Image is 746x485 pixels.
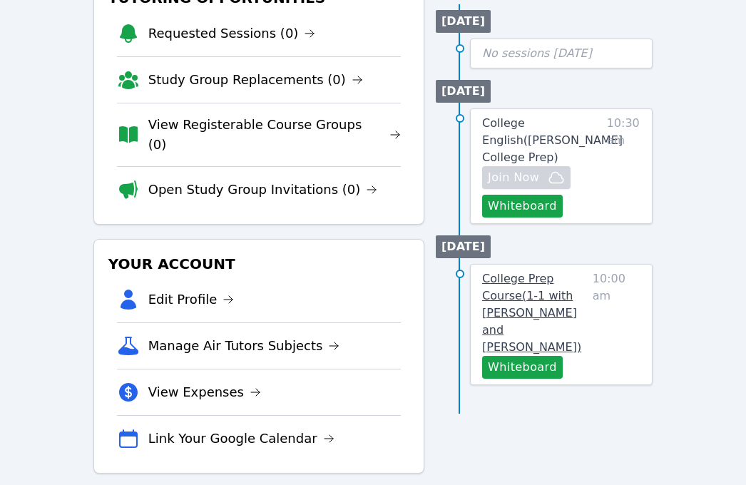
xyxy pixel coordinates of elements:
a: College Prep Course(1-1 with [PERSON_NAME] and [PERSON_NAME]) [482,270,587,356]
a: View Registerable Course Groups (0) [148,115,401,155]
span: 10:00 am [593,270,640,379]
h3: Your Account [106,251,412,277]
a: Open Study Group Invitations (0) [148,180,378,200]
a: Link Your Google Calendar [148,429,334,449]
li: [DATE] [436,10,491,33]
button: Whiteboard [482,356,563,379]
a: Manage Air Tutors Subjects [148,336,340,356]
button: Whiteboard [482,195,563,218]
a: Study Group Replacements (0) [148,70,363,90]
span: College Prep Course ( 1-1 with [PERSON_NAME] and [PERSON_NAME] ) [482,272,581,354]
span: Join Now [488,169,539,186]
a: Requested Sessions (0) [148,24,316,44]
span: College English ( [PERSON_NAME] College Prep ) [482,116,623,164]
span: No sessions [DATE] [482,46,592,60]
span: 10:30 am [607,115,641,218]
a: View Expenses [148,382,261,402]
a: Edit Profile [148,290,235,310]
button: Join Now [482,166,571,189]
li: [DATE] [436,80,491,103]
li: [DATE] [436,235,491,258]
a: College English([PERSON_NAME] College Prep) [482,115,623,166]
